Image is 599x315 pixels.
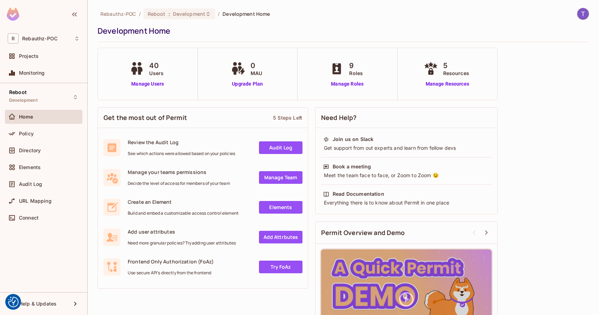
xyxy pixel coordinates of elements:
span: Reboot [9,89,27,95]
span: Resources [443,69,469,77]
div: 5 Steps Left [273,114,302,121]
span: Use secure API's directly from the frontend [128,270,214,276]
span: Need more granular policies? Try adding user attributes [128,240,236,246]
span: 0 [251,60,262,71]
span: : [168,11,171,17]
span: Audit Log [19,181,42,187]
span: the active workspace [100,11,136,17]
a: Manage Users [128,80,167,88]
span: Help & Updates [19,301,56,307]
div: Development Home [98,26,586,36]
div: Meet the team face to face, or Zoom to Zoom 😉 [323,172,490,179]
span: Roles [349,69,363,77]
span: Permit Overview and Demo [321,228,405,237]
span: Development [9,98,38,103]
span: Get the most out of Permit [104,113,187,122]
li: / [218,11,220,17]
button: Consent Preferences [8,297,19,307]
span: Elements [19,165,41,170]
img: Revisit consent button [8,297,19,307]
span: Build and embed a customizable access control element [128,210,239,216]
div: Get support from out experts and learn from fellow devs [323,145,490,152]
span: R [8,33,19,43]
div: Read Documentation [333,190,384,197]
span: Development Home [222,11,270,17]
span: Decide the level of access for members of your team [128,181,230,186]
a: Manage Resources [422,80,473,88]
div: Join us on Slack [333,136,373,143]
span: Need Help? [321,113,357,122]
div: Book a meeting [333,163,371,170]
span: Review the Audit Log [128,139,235,146]
span: See which actions were allowed based on your policies [128,151,235,156]
a: Elements [259,201,302,214]
a: Upgrade Plan [229,80,266,88]
div: Everything there is to know about Permit in one place [323,199,490,206]
span: Projects [19,53,39,59]
a: Add Attrbutes [259,231,302,243]
a: Audit Log [259,141,302,154]
span: Frontend Only Authorization (FoAz) [128,258,214,265]
span: Reboot [148,11,166,17]
span: Workspace: Rebauthz-POC [22,36,58,41]
span: Connect [19,215,39,221]
span: Add user attributes [128,228,236,235]
span: Create an Element [128,199,239,205]
a: Try FoAz [259,261,302,273]
span: Monitoring [19,70,45,76]
span: URL Mapping [19,198,52,204]
span: 40 [149,60,164,71]
li: / [139,11,141,17]
span: Development [173,11,205,17]
span: MAU [251,69,262,77]
img: Tax Tax [577,8,589,20]
span: Manage your teams permissions [128,169,230,175]
span: Home [19,114,33,120]
a: Manage Roles [328,80,366,88]
a: Manage Team [259,171,302,184]
span: Policy [19,131,34,136]
img: SReyMgAAAABJRU5ErkJggg== [7,8,19,21]
span: 9 [349,60,363,71]
span: Directory [19,148,41,153]
span: 5 [443,60,469,71]
span: Users [149,69,164,77]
